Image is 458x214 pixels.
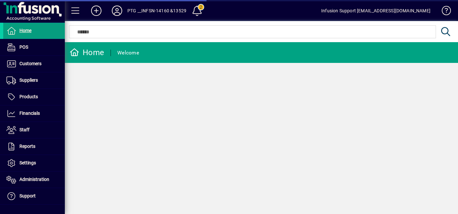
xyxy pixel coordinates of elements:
a: Financials [3,105,65,122]
a: POS [3,39,65,55]
div: Welcome [117,48,139,58]
span: Support [19,193,36,198]
a: Staff [3,122,65,138]
span: Administration [19,177,49,182]
a: Administration [3,172,65,188]
a: Knowledge Base [437,1,450,22]
a: Customers [3,56,65,72]
span: Home [19,28,31,33]
a: Reports [3,138,65,155]
span: Products [19,94,38,99]
div: Home [70,47,104,58]
span: Suppliers [19,77,38,83]
a: Support [3,188,65,204]
div: PTG __INFSN-14160 &13529 [127,6,186,16]
span: Staff [19,127,29,132]
span: Settings [19,160,36,165]
a: Settings [3,155,65,171]
a: Products [3,89,65,105]
span: Customers [19,61,41,66]
button: Profile [107,5,127,17]
button: Add [86,5,107,17]
a: Suppliers [3,72,65,89]
span: POS [19,44,28,50]
span: Reports [19,144,35,149]
span: Financials [19,111,40,116]
div: Infusion Support [EMAIL_ADDRESS][DOMAIN_NAME] [321,6,430,16]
